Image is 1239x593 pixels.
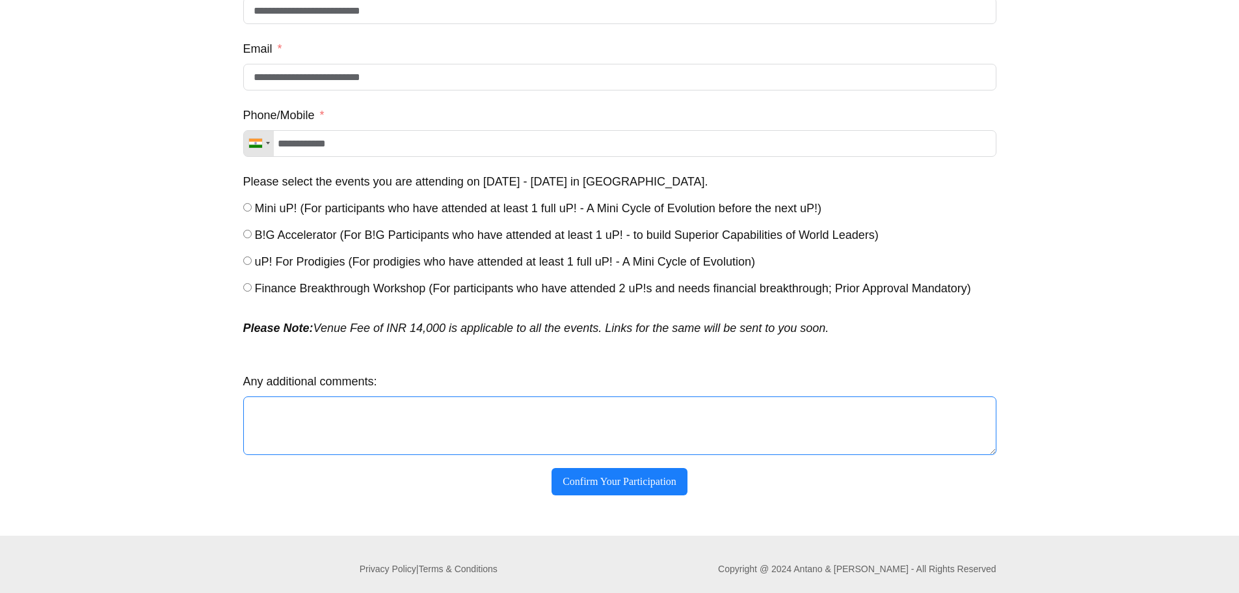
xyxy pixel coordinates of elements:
[243,37,282,61] label: Email
[243,322,829,335] em: Venue Fee of INR 14,000 is applicable to all the events. Links for the same will be sent to you s...
[718,560,996,578] p: Copyright @ 2024 Antano & [PERSON_NAME] - All Rights Reserved
[255,228,879,241] span: B!G Accelerator (For B!G Participants who have attended at least 1 uP! - to build Superior Capabi...
[243,560,615,578] p: |
[255,282,971,295] span: Finance Breakthrough Workshop (For participants who have attended 2 uP!s and needs financial brea...
[243,322,313,335] strong: Please Note:
[255,202,821,215] span: Mini uP! (For participants who have attended at least 1 full uP! - A Mini Cycle of Evolution befo...
[243,230,252,238] input: B!G Accelerator (For B!G Participants who have attended at least 1 uP! - to build Superior Capabi...
[360,564,416,574] a: Privacy Policy
[243,203,252,212] input: Mini uP! (For participants who have attended at least 1 full uP! - A Mini Cycle of Evolution befo...
[552,468,687,495] button: Confirm Your Participation
[255,255,755,268] span: uP! For Prodigies (For prodigies who have attended at least 1 full uP! - A Mini Cycle of Evolution)
[243,170,708,193] label: Please select the events you are attending on 18th - 21st Sep 2025 in Chennai.
[418,564,497,574] a: Terms & Conditions
[243,256,252,265] input: uP! For Prodigies (For prodigies who have attended at least 1 full uP! - A Mini Cycle of Evolution)
[243,396,996,455] textarea: Any additional comments:
[244,131,274,156] div: Telephone country code
[243,103,325,127] label: Phone/Mobile
[243,130,996,157] input: Phone/Mobile
[243,283,252,292] input: Finance Breakthrough Workshop (For participants who have attended 2 uP!s and needs financial brea...
[243,370,377,393] label: Any additional comments:
[243,64,996,90] input: Email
